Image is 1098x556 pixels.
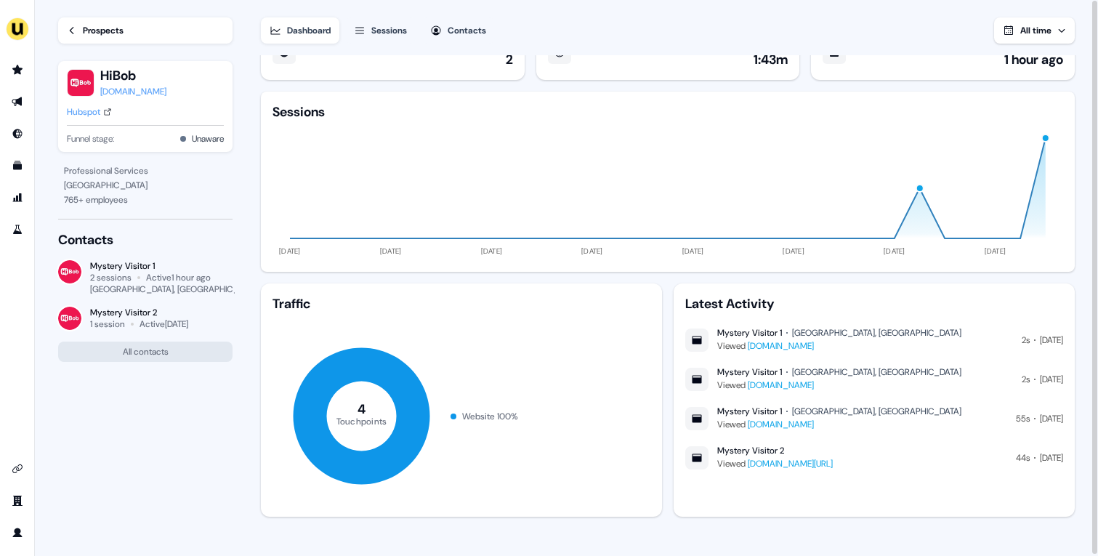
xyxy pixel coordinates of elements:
[481,246,503,256] tspan: [DATE]
[336,415,387,427] tspan: Touchpoints
[100,84,166,99] a: [DOMAIN_NAME]
[67,105,100,119] div: Hubspot
[1016,451,1030,465] div: 44s
[287,23,331,38] div: Dashboard
[273,103,325,121] div: Sessions
[792,327,961,339] div: [GEOGRAPHIC_DATA], [GEOGRAPHIC_DATA]
[717,327,782,339] div: Mystery Visitor 1
[6,122,29,145] a: Go to Inbound
[90,318,125,330] div: 1 session
[146,272,211,283] div: Active 1 hour ago
[1040,411,1063,426] div: [DATE]
[100,67,166,84] button: HiBob
[748,419,814,430] a: [DOMAIN_NAME]
[717,456,833,471] div: Viewed
[67,105,112,119] a: Hubspot
[279,246,301,256] tspan: [DATE]
[1040,451,1063,465] div: [DATE]
[140,318,188,330] div: Active [DATE]
[783,246,805,256] tspan: [DATE]
[717,417,961,432] div: Viewed
[717,366,782,378] div: Mystery Visitor 1
[380,246,402,256] tspan: [DATE]
[58,342,233,362] button: All contacts
[6,90,29,113] a: Go to outbound experience
[685,295,1063,313] div: Latest Activity
[192,132,224,146] button: Unaware
[792,366,961,378] div: [GEOGRAPHIC_DATA], [GEOGRAPHIC_DATA]
[6,521,29,544] a: Go to profile
[83,23,124,38] div: Prospects
[6,186,29,209] a: Go to attribution
[682,246,704,256] tspan: [DATE]
[1040,372,1063,387] div: [DATE]
[90,307,188,318] div: Mystery Visitor 2
[748,340,814,352] a: [DOMAIN_NAME]
[1016,411,1030,426] div: 55s
[717,406,782,417] div: Mystery Visitor 1
[717,378,961,392] div: Viewed
[1020,25,1051,36] span: All time
[58,231,233,249] div: Contacts
[64,193,227,207] div: 765 + employees
[6,489,29,512] a: Go to team
[90,272,132,283] div: 2 sessions
[261,17,339,44] button: Dashboard
[371,23,407,38] div: Sessions
[717,339,961,353] div: Viewed
[1004,51,1063,68] div: 1 hour ago
[345,17,416,44] button: Sessions
[6,457,29,480] a: Go to integrations
[6,154,29,177] a: Go to templates
[90,283,261,295] div: [GEOGRAPHIC_DATA], [GEOGRAPHIC_DATA]
[273,295,650,313] div: Traffic
[58,17,233,44] a: Prospects
[1040,333,1063,347] div: [DATE]
[6,58,29,81] a: Go to prospects
[64,178,227,193] div: [GEOGRAPHIC_DATA]
[717,445,784,456] div: Mystery Visitor 2
[448,23,486,38] div: Contacts
[792,406,961,417] div: [GEOGRAPHIC_DATA], [GEOGRAPHIC_DATA]
[6,218,29,241] a: Go to experiments
[90,260,233,272] div: Mystery Visitor 1
[1022,372,1030,387] div: 2s
[748,379,814,391] a: [DOMAIN_NAME]
[985,246,1006,256] tspan: [DATE]
[994,17,1075,44] button: All time
[462,409,518,424] div: Website 100 %
[754,51,788,68] div: 1:43m
[506,51,513,68] div: 2
[421,17,495,44] button: Contacts
[64,164,227,178] div: Professional Services
[67,132,114,146] span: Funnel stage:
[1022,333,1030,347] div: 2s
[748,458,833,470] a: [DOMAIN_NAME][URL]
[884,246,905,256] tspan: [DATE]
[358,400,366,418] tspan: 4
[581,246,603,256] tspan: [DATE]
